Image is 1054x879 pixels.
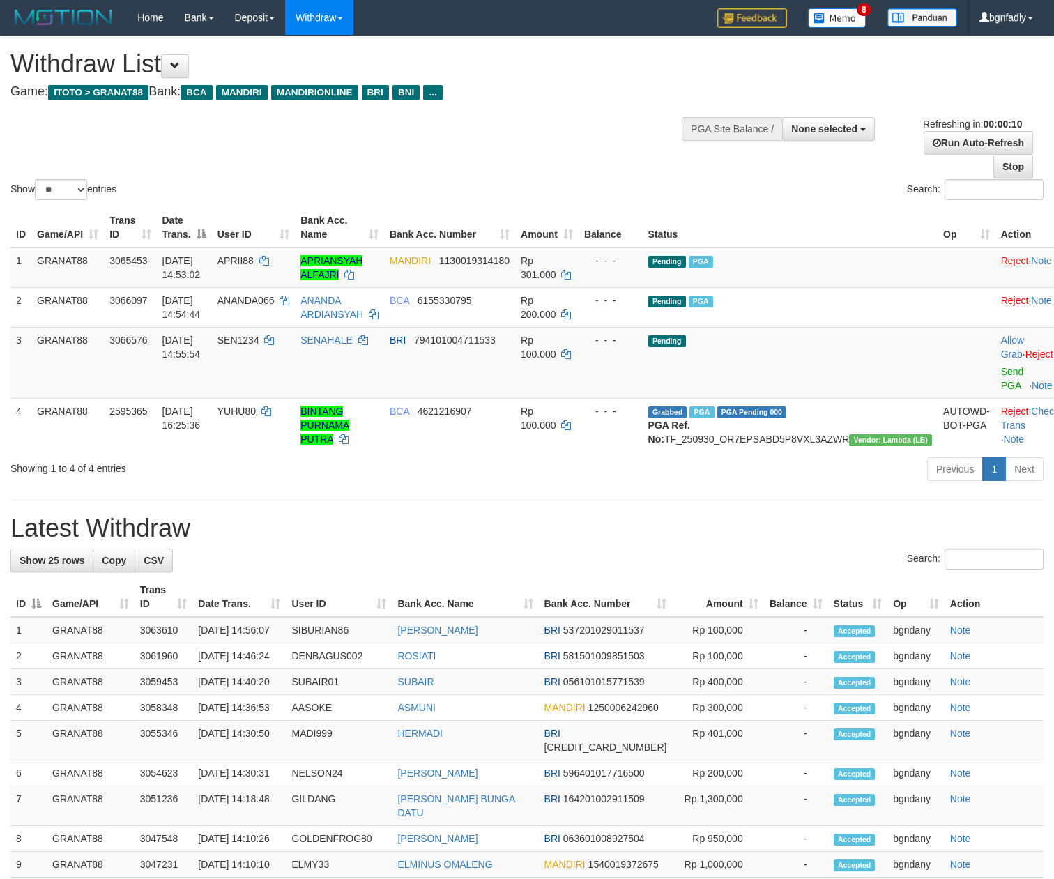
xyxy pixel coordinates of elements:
td: GRANAT88 [31,287,104,327]
label: Show entries [10,179,116,200]
span: Show 25 rows [20,555,84,566]
span: BRI [544,676,560,687]
th: User ID: activate to sort column ascending [212,208,295,247]
a: [PERSON_NAME] BUNGA DATU [397,793,514,818]
a: ANANDA ARDIANSYAH [300,295,363,320]
span: Copy 581501009851503 to clipboard [563,650,645,662]
a: Reject [1001,295,1029,306]
span: 3066097 [109,295,148,306]
td: Rp 300,000 [672,695,763,721]
td: 4 [10,695,47,721]
th: Balance: activate to sort column ascending [764,577,828,617]
td: bgndany [887,786,945,826]
span: BRI [544,833,560,844]
td: GRANAT88 [31,398,104,452]
a: Note [1031,295,1052,306]
a: [PERSON_NAME] [397,625,478,636]
th: Game/API: activate to sort column ascending [31,208,104,247]
label: Search: [907,549,1044,570]
span: Accepted [834,625,876,637]
span: [DATE] 16:25:36 [162,406,201,431]
span: PGA Pending [717,406,787,418]
span: Accepted [834,728,876,740]
td: 3061960 [135,643,193,669]
span: Rp 200.000 [521,295,556,320]
span: Pending [648,256,686,268]
a: Next [1005,457,1044,481]
td: GRANAT88 [31,247,104,288]
td: 3047231 [135,852,193,878]
span: Accepted [834,703,876,714]
a: ELMINUS OMALENG [397,859,492,870]
td: bgndany [887,826,945,852]
span: Copy 578401018046534 to clipboard [544,742,667,753]
span: Accepted [834,768,876,780]
td: 6 [10,760,47,786]
span: None selected [791,123,857,135]
td: AASOKE [286,695,392,721]
td: GRANAT88 [47,852,135,878]
img: panduan.png [887,8,957,27]
a: Note [950,859,971,870]
span: Accepted [834,794,876,806]
td: SUBAIR01 [286,669,392,695]
th: Status: activate to sort column ascending [828,577,888,617]
span: Copy 164201002911509 to clipboard [563,793,645,804]
span: Accepted [834,834,876,846]
div: Showing 1 to 4 of 4 entries [10,456,429,475]
div: - - - [584,254,637,268]
td: - [764,826,828,852]
a: [PERSON_NAME] [397,767,478,779]
input: Search: [945,549,1044,570]
span: Pending [648,335,686,347]
h1: Withdraw List [10,50,689,78]
span: BRI [544,650,560,662]
a: Note [1032,380,1053,391]
span: Grabbed [648,406,687,418]
td: [DATE] 14:18:48 [192,786,286,826]
td: Rp 401,000 [672,721,763,760]
th: Game/API: activate to sort column ascending [47,577,135,617]
span: YUHU80 [217,406,256,417]
span: MANDIRI [390,255,431,266]
a: Note [950,625,971,636]
div: PGA Site Balance / [682,117,782,141]
td: 3054623 [135,760,193,786]
td: Rp 100,000 [672,643,763,669]
span: BRI [544,728,560,739]
span: Copy 063601008927504 to clipboard [563,833,645,844]
td: GRANAT88 [47,617,135,643]
a: BINTANG PURNAMA PUTRA [300,406,349,445]
td: - [764,852,828,878]
span: MANDIRI [216,85,268,100]
td: bgndany [887,643,945,669]
span: [DATE] 14:55:54 [162,335,201,360]
a: Note [950,833,971,844]
span: MANDIRI [544,859,586,870]
td: [DATE] 14:30:50 [192,721,286,760]
th: Balance [579,208,643,247]
td: GOLDENFROG80 [286,826,392,852]
td: Rp 950,000 [672,826,763,852]
div: - - - [584,293,637,307]
a: Note [950,676,971,687]
td: SIBURIAN86 [286,617,392,643]
span: Copy 4621216907 to clipboard [418,406,472,417]
a: Show 25 rows [10,549,93,572]
td: bgndany [887,852,945,878]
span: Copy 1130019314180 to clipboard [439,255,510,266]
a: Note [950,728,971,739]
a: Note [950,793,971,804]
a: SENAHALE [300,335,353,346]
td: GRANAT88 [47,695,135,721]
span: Copy 596401017716500 to clipboard [563,767,645,779]
a: Note [950,767,971,779]
td: 5 [10,721,47,760]
span: BCA [390,295,409,306]
th: Bank Acc. Number: activate to sort column ascending [384,208,515,247]
span: ITOTO > GRANAT88 [48,85,148,100]
a: Note [1031,255,1052,266]
td: 3055346 [135,721,193,760]
td: ELMY33 [286,852,392,878]
span: MANDIRI [544,702,586,713]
